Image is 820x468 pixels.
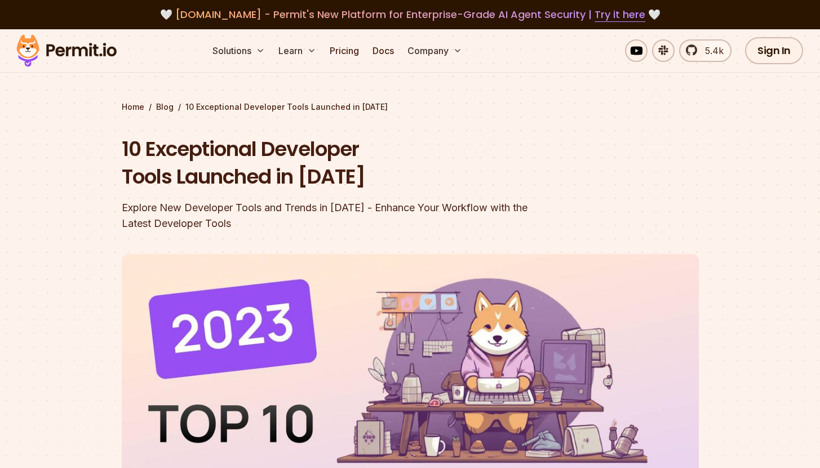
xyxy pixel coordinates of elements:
button: Solutions [208,39,269,62]
h1: 10 Exceptional Developer Tools Launched in [DATE] [122,135,555,191]
a: Blog [156,101,174,113]
a: Pricing [325,39,364,62]
span: 5.4k [698,44,724,57]
div: 🤍 🤍 [27,7,793,23]
a: 5.4k [679,39,732,62]
div: / / [122,101,699,113]
button: Learn [274,39,321,62]
a: Sign In [745,37,803,64]
span: [DOMAIN_NAME] - Permit's New Platform for Enterprise-Grade AI Agent Security | [175,7,645,21]
button: Company [403,39,467,62]
a: Try it here [595,7,645,22]
img: Permit logo [11,32,122,70]
a: Home [122,101,144,113]
a: Docs [368,39,398,62]
div: Explore New Developer Tools and Trends in [DATE] - Enhance Your Workflow with the Latest Develope... [122,200,555,231]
